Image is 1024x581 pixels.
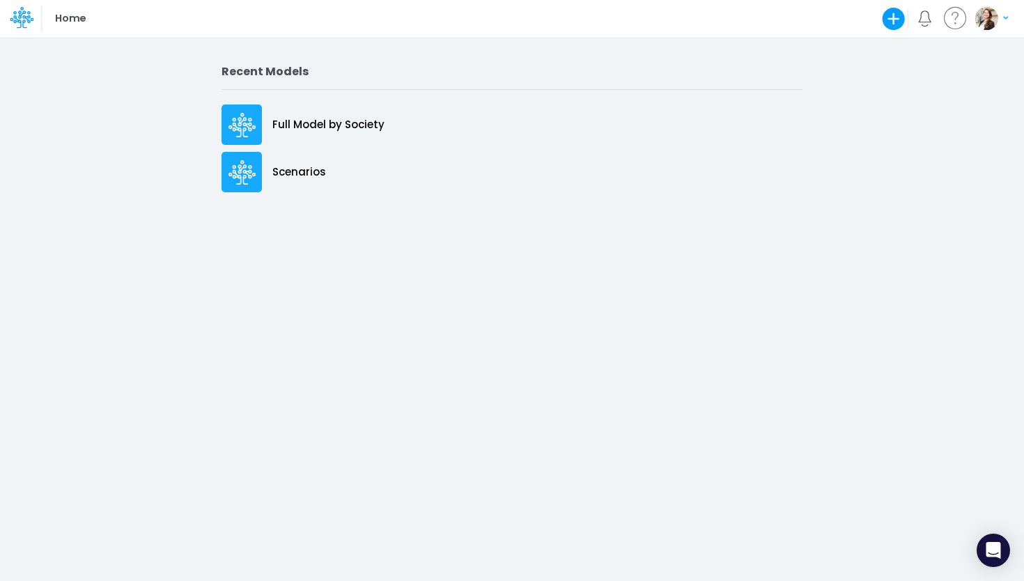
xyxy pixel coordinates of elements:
a: Scenarios [222,148,802,196]
a: Full Model by Society [222,101,802,148]
p: Home [55,11,85,26]
a: Notifications [917,10,933,26]
div: Open Intercom Messenger [977,534,1010,567]
p: Scenarios [272,164,326,180]
h2: Recent Models [222,65,802,78]
p: Full Model by Society [272,117,385,133]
